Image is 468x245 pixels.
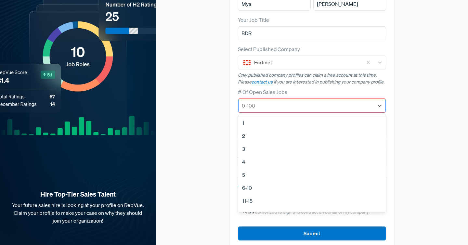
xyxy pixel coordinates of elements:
[238,207,386,220] div: 16-20
[238,114,338,120] span: Please make a selection from the # Of Open Sales Jobs
[238,226,386,240] button: Submit
[238,16,269,24] label: Your Job Title
[243,58,251,66] img: Fortinet
[238,181,386,194] div: 6-10
[238,155,264,163] label: Work Email
[238,45,300,53] label: Select Published Company
[238,26,386,40] input: Title
[238,88,287,96] label: # Of Open Sales Jobs
[238,194,386,207] div: 11-15
[238,126,313,134] label: How will I primarily use RepVue?
[238,165,386,179] input: Email
[10,201,146,225] p: Your future sales hire is looking at your profile on RepVue. Claim your profile to make your case...
[238,129,386,142] div: 2
[238,72,386,85] p: Only published company profiles can claim a free account at this time. Please if you are interest...
[10,190,146,199] strong: Hire Top-Tier Sales Talent
[238,155,386,168] div: 4
[252,79,273,85] a: contact us
[238,142,386,155] div: 3
[238,168,386,181] div: 5
[238,116,386,129] div: 1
